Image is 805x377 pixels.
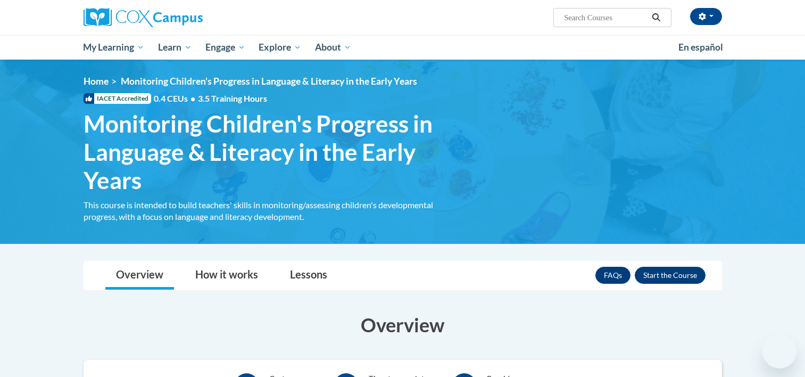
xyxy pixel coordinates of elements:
[84,110,451,194] span: Monitoring Children's Progress in Language & Literacy in the Early Years
[84,93,151,104] span: IACET Accredited
[84,8,203,27] img: Cox Campus
[259,41,301,54] span: Explore
[190,93,195,103] span: •
[121,76,417,87] span: Monitoring Children's Progress in Language & Literacy in the Early Years
[198,93,267,103] span: 3.5 Training Hours
[83,41,144,54] span: My Learning
[84,199,451,223] div: This course is intended to build teachers' skills in monitoring/assessing children's developmenta...
[252,35,308,60] a: Explore
[158,41,192,54] span: Learn
[671,36,730,59] a: En español
[151,35,198,60] a: Learn
[84,76,109,87] a: Home
[205,41,245,54] span: Engage
[198,35,252,60] a: Engage
[648,11,664,24] button: Search
[315,41,351,54] span: About
[185,261,269,290] a: How it works
[563,11,648,24] input: Search Courses
[105,261,174,290] a: Overview
[84,8,286,27] a: Cox Campus
[279,261,338,290] a: Lessons
[68,35,738,60] div: Main menu
[690,8,722,25] button: Account Settings
[595,267,630,284] a: FAQs
[84,312,722,338] h3: Overview
[308,35,358,60] a: About
[635,267,706,284] button: Enroll
[77,35,152,60] a: My Learning
[154,93,267,104] span: 0.4 CEUs
[678,42,723,53] span: En español
[762,334,796,368] iframe: Button to launch messaging window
